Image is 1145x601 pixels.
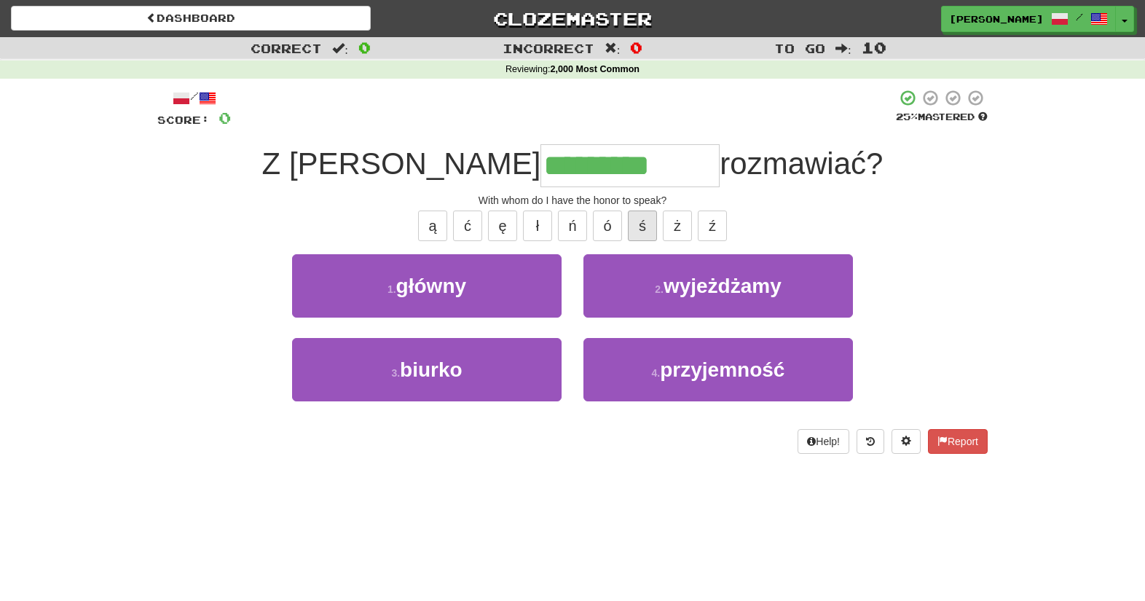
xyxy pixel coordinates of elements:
[593,211,622,241] button: ó
[857,429,884,454] button: Round history (alt+y)
[558,211,587,241] button: ń
[605,42,621,55] span: :
[523,211,552,241] button: ł
[11,6,371,31] a: Dashboard
[949,12,1044,25] span: [PERSON_NAME]
[219,109,231,127] span: 0
[292,338,562,401] button: 3.biurko
[583,338,853,401] button: 4.przyjemność
[660,358,784,381] span: przyjemność
[720,146,883,181] span: rozmawiać?
[1076,12,1083,22] span: /
[664,275,782,297] span: wyjeżdżamy
[835,42,851,55] span: :
[663,211,692,241] button: ż
[488,211,517,241] button: ę
[896,111,988,124] div: Mastered
[774,41,825,55] span: To go
[630,39,642,56] span: 0
[652,367,661,379] small: 4 .
[157,193,988,208] div: With whom do I have the honor to speak?
[503,41,594,55] span: Incorrect
[400,358,463,381] span: biurko
[251,41,322,55] span: Correct
[862,39,886,56] span: 10
[941,6,1116,32] a: [PERSON_NAME] /
[628,211,657,241] button: ś
[896,111,918,122] span: 25 %
[655,283,664,295] small: 2 .
[928,429,988,454] button: Report
[262,146,541,181] span: Z [PERSON_NAME]
[396,275,466,297] span: główny
[551,64,640,74] strong: 2,000 Most Common
[391,367,400,379] small: 3 .
[157,89,231,107] div: /
[292,254,562,318] button: 1.główny
[332,42,348,55] span: :
[393,6,752,31] a: Clozemaster
[418,211,447,241] button: ą
[387,283,396,295] small: 1 .
[157,114,210,126] span: Score:
[358,39,371,56] span: 0
[453,211,482,241] button: ć
[798,429,849,454] button: Help!
[583,254,853,318] button: 2.wyjeżdżamy
[698,211,727,241] button: ź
